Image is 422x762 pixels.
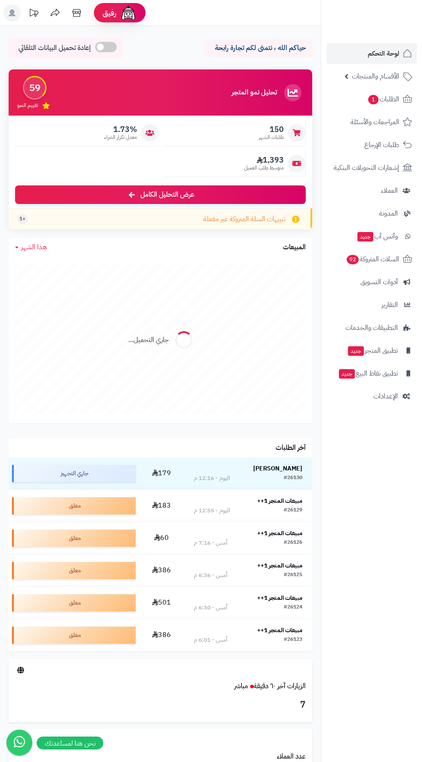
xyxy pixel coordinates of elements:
[234,681,248,691] small: مباشر
[12,497,136,514] div: معلق
[19,43,91,53] span: إعادة تحميل البيانات التلقائي
[21,242,47,252] span: هذا الشهر
[363,24,414,42] img: logo-2.png
[284,636,302,644] div: #26123
[120,4,137,22] img: ai-face.png
[12,627,136,644] div: معلق
[276,444,306,452] h3: آخر الطلبات
[326,340,417,361] a: تطبيق المتجرجديد
[326,295,417,315] a: التقارير
[347,345,398,357] span: تطبيق المتجر
[346,253,399,265] span: السلات المتروكة
[12,465,136,482] div: جاري التجهيز
[12,594,136,611] div: معلق
[139,619,183,651] td: 386
[326,180,417,201] a: العملاء
[257,496,302,505] strong: مبيعات المتجر 1++
[326,249,417,270] a: السلات المتروكة92
[244,164,284,172] span: متوسط طلب العميل
[326,135,417,155] a: طلبات الإرجاع
[244,155,284,165] span: 1,393
[368,95,379,104] span: 1
[326,89,417,110] a: الطلبات1
[139,522,183,554] td: 60
[368,47,399,60] span: لوحة التحكم
[203,214,285,224] span: تنبيهات السلة المتروكة غير مفعلة
[194,636,227,644] div: أمس - 6:01 م
[15,242,47,252] a: هذا الشهر
[326,157,417,178] a: إشعارات التحويلات البنكية
[382,299,398,311] span: التقارير
[326,386,417,407] a: الإعدادات
[326,317,417,338] a: التطبيقات والخدمات
[259,134,284,141] span: طلبات الشهر
[364,139,399,151] span: طلبات الإرجاع
[357,232,373,241] span: جديد
[326,43,417,64] a: لوحة التحكم
[284,474,302,483] div: #26130
[194,603,227,612] div: أمس - 6:30 م
[12,562,136,579] div: معلق
[104,134,137,141] span: معدل تكرار الشراء
[348,346,364,356] span: جديد
[257,626,302,635] strong: مبيعات المتجر 1++
[373,390,398,402] span: الإعدادات
[15,698,306,712] h3: 7
[232,89,277,97] h3: تحليل نمو المتجر
[326,203,417,224] a: المدونة
[257,593,302,602] strong: مبيعات المتجر 1++
[194,474,230,483] div: اليوم - 12:16 م
[194,506,230,515] div: اليوم - 12:55 م
[17,102,38,109] span: تقييم النمو
[211,43,306,53] p: حياكم الله ، نتمنى لكم تجارة رابحة
[367,93,399,105] span: الطلبات
[326,363,417,384] a: تطبيق نقاط البيعجديد
[102,8,116,18] span: رفيق
[381,185,398,197] span: العملاء
[347,255,359,264] span: 92
[284,506,302,515] div: #26129
[234,681,306,691] a: الزيارات آخر ٦٠ دقيقةمباشر
[128,335,169,345] div: جاري التحميل...
[259,125,284,134] span: 150
[352,70,399,82] span: الأقسام والمنتجات
[104,125,137,134] span: 1.73%
[357,230,398,242] span: وآتس آب
[326,226,417,247] a: وآتس آبجديد
[23,4,44,24] a: تحديثات المنصة
[379,207,398,220] span: المدونة
[194,571,227,580] div: أمس - 6:36 م
[194,539,227,547] div: أمس - 7:16 م
[334,162,399,174] span: إشعارات التحويلات البنكية
[345,322,398,334] span: التطبيقات والخدمات
[257,561,302,570] strong: مبيعات المتجر 1++
[338,367,398,379] span: تطبيق نقاط البيع
[284,571,302,580] div: #26125
[139,458,183,489] td: 179
[326,112,417,132] a: المراجعات والأسئلة
[253,464,302,473] strong: [PERSON_NAME]
[139,490,183,522] td: 183
[12,530,136,547] div: معلق
[277,751,306,762] a: عدد العملاء
[326,272,417,292] a: أدوات التسويق
[283,244,306,251] h3: المبيعات
[351,116,399,128] span: المراجعات والأسئلة
[140,190,194,200] span: عرض التحليل الكامل
[284,539,302,547] div: #26126
[139,555,183,586] td: 386
[139,587,183,619] td: 501
[284,603,302,612] div: #26124
[339,369,355,379] span: جديد
[15,185,306,204] a: عرض التحليل الكامل
[19,215,25,223] span: +1
[360,276,398,288] span: أدوات التسويق
[257,529,302,538] strong: مبيعات المتجر 1++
